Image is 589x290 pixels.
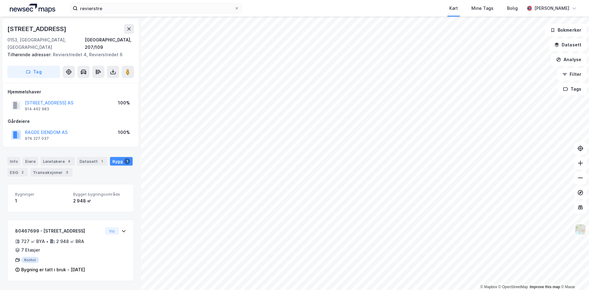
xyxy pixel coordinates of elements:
[30,168,72,177] div: Transaksjoner
[534,5,569,12] div: [PERSON_NAME]
[19,169,25,175] div: 2
[110,157,133,166] div: Bygg
[7,157,20,166] div: Info
[85,36,134,51] div: [GEOGRAPHIC_DATA], 207/109
[551,53,587,66] button: Analyse
[471,5,493,12] div: Mine Tags
[25,136,49,141] div: 974 227 037
[124,158,130,164] div: 1
[7,66,60,78] button: Tag
[480,285,497,289] a: Mapbox
[530,285,560,289] a: Improve this map
[25,107,49,112] div: 914 462 983
[10,4,55,13] img: logo.a4113a55bc3d86da70a041830d287a7e.svg
[507,5,518,12] div: Bolig
[557,68,587,80] button: Filter
[15,192,68,197] span: Bygninger
[8,88,134,96] div: Hjemmelshaver
[21,266,85,273] div: Bygning er tatt i bruk - [DATE]
[56,238,84,245] div: 2 948 ㎡ BRA
[105,227,119,235] button: Vis
[66,158,72,164] div: 4
[549,39,587,51] button: Datasett
[7,24,68,34] div: [STREET_ADDRESS]
[118,99,130,107] div: 100%
[575,224,586,235] img: Z
[118,129,130,136] div: 100%
[7,51,129,58] div: Revierstredet 4, Revierstredet 6
[449,5,458,12] div: Kart
[15,197,68,205] div: 1
[558,261,589,290] iframe: Chat Widget
[73,197,126,205] div: 2 948 ㎡
[64,169,70,175] div: 3
[41,157,75,166] div: Leietakere
[23,157,38,166] div: Eiere
[7,52,53,57] span: Tilhørende adresser:
[46,239,49,244] div: •
[545,24,587,36] button: Bokmerker
[7,168,28,177] div: ESG
[15,227,103,235] div: 80467699 - [STREET_ADDRESS]
[21,238,45,245] div: 727 ㎡ BYA
[8,118,134,125] div: Gårdeiere
[78,4,234,13] input: Søk på adresse, matrikkel, gårdeiere, leietakere eller personer
[7,36,85,51] div: 0153, [GEOGRAPHIC_DATA], [GEOGRAPHIC_DATA]
[558,83,587,95] button: Tags
[21,246,40,254] div: 7 Etasjer
[73,192,126,197] span: Bygget bygningsområde
[99,158,105,164] div: 1
[498,285,528,289] a: OpenStreetMap
[77,157,107,166] div: Datasett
